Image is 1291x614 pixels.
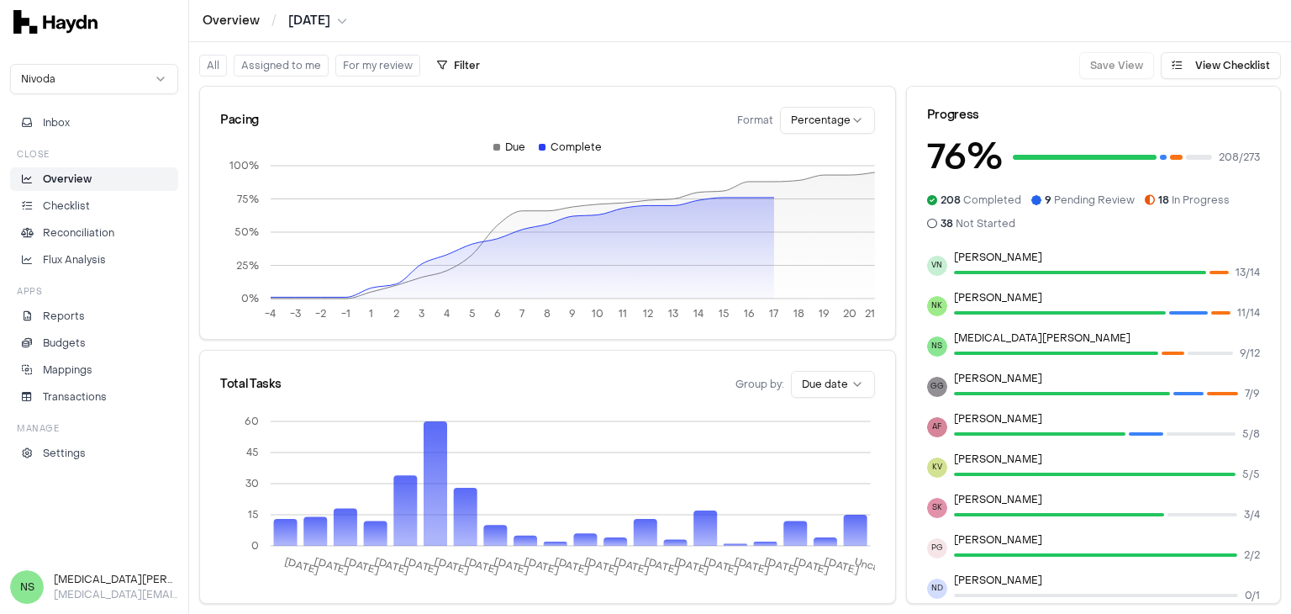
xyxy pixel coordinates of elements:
p: Overview [43,172,92,187]
tspan: [DATE] [643,555,681,577]
tspan: 21 [865,307,875,320]
h3: Close [17,148,50,161]
tspan: 13 [668,307,678,320]
tspan: [DATE] [793,555,830,577]
p: [PERSON_NAME] [954,453,1260,466]
span: In Progress [1158,193,1230,207]
span: 208 [941,193,961,207]
tspan: 5 [469,307,476,320]
h3: Manage [17,422,59,435]
p: Mappings [43,363,92,378]
a: Flux Analysis [10,248,178,272]
div: Progress [927,107,1260,124]
a: Budgets [10,331,178,355]
p: Checklist [43,198,90,214]
a: Settings [10,442,178,465]
h3: 76 % [927,130,1003,183]
button: For my review [335,55,420,77]
tspan: 15 [248,508,259,521]
tspan: [DATE] [613,555,651,577]
span: 7 / 9 [1245,387,1260,400]
span: NK [927,296,947,316]
tspan: 50% [234,225,259,239]
p: Settings [43,446,86,461]
span: Completed [941,193,1021,207]
tspan: [DATE] [553,555,591,577]
tspan: [DATE] [733,555,771,577]
p: [PERSON_NAME] [954,493,1260,506]
span: NS [10,570,44,604]
tspan: [DATE] [403,555,440,577]
span: SK [927,498,947,518]
span: [DATE] [288,13,330,29]
img: svg+xml,%3c [13,10,97,34]
span: 9 [1045,193,1051,207]
p: Reconciliation [43,225,114,241]
tspan: 9 [569,307,576,320]
span: 18 [1158,193,1169,207]
span: 11 / 14 [1237,306,1260,320]
tspan: [DATE] [493,555,530,577]
tspan: 4 [444,307,450,320]
tspan: [DATE] [763,555,801,577]
span: GG [927,377,947,397]
tspan: 10 [592,307,603,320]
tspan: [DATE] [582,555,620,577]
span: 208 / 273 [1219,151,1260,164]
a: Reconciliation [10,221,178,245]
span: 9 / 12 [1240,347,1260,360]
div: Pacing [220,112,259,129]
a: Checklist [10,194,178,218]
tspan: [DATE] [343,555,381,577]
span: PG [927,538,947,558]
tspan: 12 [643,307,653,320]
tspan: 16 [744,307,755,320]
tspan: 17 [769,307,778,320]
span: Group by: [735,378,784,391]
button: Filter [427,52,490,79]
tspan: 19 [819,307,830,320]
div: Due [493,140,525,154]
a: Transactions [10,385,178,409]
span: 3 / 4 [1244,508,1260,521]
nav: breadcrumb [203,13,347,29]
p: Transactions [43,389,107,405]
tspan: -2 [315,307,326,320]
span: Format [737,114,773,127]
p: Budgets [43,336,86,351]
a: Overview [203,13,260,29]
a: Reports [10,304,178,328]
tspan: 8 [544,307,551,320]
p: [MEDICAL_DATA][PERSON_NAME] [954,331,1260,345]
tspan: -4 [265,307,276,320]
p: [PERSON_NAME] [954,574,1260,587]
button: View Checklist [1161,52,1281,79]
p: [MEDICAL_DATA][EMAIL_ADDRESS][DOMAIN_NAME] [54,587,178,602]
tspan: [DATE] [433,555,471,577]
span: AF [927,417,947,437]
tspan: -1 [341,307,350,320]
tspan: 7 [519,307,524,320]
p: [PERSON_NAME] [954,372,1260,385]
tspan: [DATE] [373,555,411,577]
p: [PERSON_NAME] [954,291,1260,304]
button: Inbox [10,111,178,135]
p: [PERSON_NAME] [954,412,1260,426]
button: Assigned to me [234,55,329,77]
tspan: 18 [793,307,804,320]
span: 2 / 2 [1244,548,1260,562]
tspan: 20 [843,307,856,320]
span: 5 / 5 [1242,468,1260,481]
tspan: 75% [237,193,259,206]
span: VN [927,256,947,276]
tspan: 100% [229,159,259,172]
span: KV [927,458,947,478]
p: Flux Analysis [43,252,106,267]
tspan: 3 [419,307,424,320]
tspan: 11 [619,307,627,320]
span: Pending Review [1045,193,1135,207]
tspan: [DATE] [313,555,350,577]
tspan: [DATE] [703,555,740,577]
tspan: 15 [719,307,730,320]
tspan: 14 [693,307,703,320]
